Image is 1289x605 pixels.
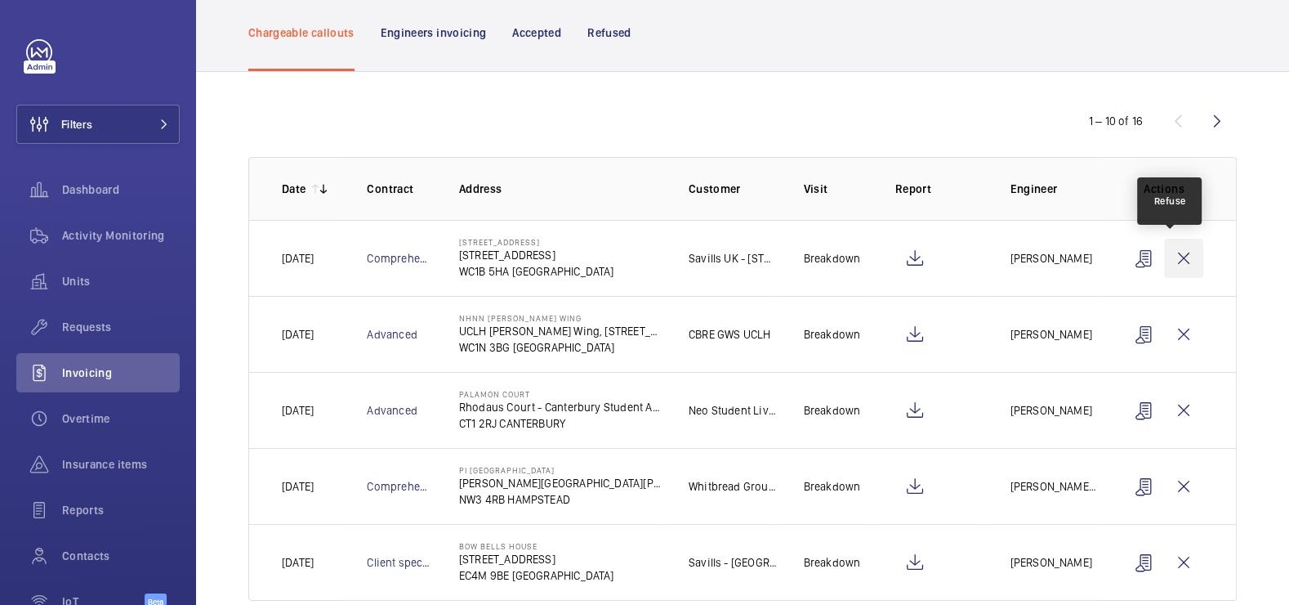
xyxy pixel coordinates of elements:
[282,478,314,495] p: [DATE]
[803,181,868,197] p: Visit
[459,237,614,247] p: [STREET_ADDRESS]
[367,556,439,569] a: Client specific
[367,480,447,493] a: Comprehensive
[459,247,614,263] p: [STREET_ADDRESS]
[16,105,180,144] button: Filters
[803,478,860,495] p: Breakdown
[895,181,984,197] p: Report
[62,227,180,244] span: Activity Monitoring
[1089,113,1143,129] div: 1 – 10 of 16
[689,250,778,267] p: Savills UK - [STREET_ADDRESS]
[459,491,662,508] p: NW3 4RB HAMPSTEAD
[381,25,487,41] p: Engineers invoicing
[1010,326,1091,343] p: [PERSON_NAME]
[459,551,614,567] p: [STREET_ADDRESS]
[367,252,447,265] a: Comprehensive
[459,181,662,197] p: Address
[367,328,417,341] a: Advanced
[282,181,306,197] p: Date
[62,502,180,518] span: Reports
[1125,181,1203,197] p: Actions
[459,323,662,339] p: UCLH [PERSON_NAME] Wing, [STREET_ADDRESS],
[803,326,860,343] p: Breakdown
[689,181,778,197] p: Customer
[459,263,614,280] p: WC1B 5HA [GEOGRAPHIC_DATA]
[1010,250,1091,267] p: [PERSON_NAME]
[459,339,662,356] p: WC1N 3BG [GEOGRAPHIC_DATA]
[367,404,417,417] a: Advanced
[1010,402,1091,419] p: [PERSON_NAME]
[282,402,314,419] p: [DATE]
[62,410,180,427] span: Overtime
[459,415,662,432] p: CT1 2RJ CANTERBURY
[803,250,860,267] p: Breakdown
[282,250,314,267] p: [DATE]
[459,567,614,584] p: EC4M 9BE [GEOGRAPHIC_DATA]
[689,554,778,571] p: Savills - [GEOGRAPHIC_DATA]
[62,456,180,473] span: Insurance items
[62,365,180,381] span: Invoicing
[689,402,778,419] p: Neo Student Living - Canterbury Palamon Court
[803,402,860,419] p: Breakdown
[1010,554,1091,571] p: [PERSON_NAME]
[512,25,561,41] p: Accepted
[1010,478,1099,495] p: [PERSON_NAME] [PERSON_NAME]
[62,548,180,564] span: Contacts
[248,25,355,41] p: Chargeable callouts
[803,554,860,571] p: Breakdown
[459,541,614,551] p: Bow Bells House
[459,399,662,415] p: Rhodaus Court - Canterbury Student Accommodation
[459,475,662,491] p: [PERSON_NAME][GEOGRAPHIC_DATA][PERSON_NAME]
[689,326,770,343] p: CBRE GWS UCLH
[1153,194,1185,208] div: Refuse
[459,465,662,475] p: PI [GEOGRAPHIC_DATA]
[61,116,92,132] span: Filters
[459,313,662,323] p: NHNN [PERSON_NAME] Wing
[62,273,180,289] span: Units
[62,181,180,198] span: Dashboard
[367,181,432,197] p: Contract
[62,319,180,335] span: Requests
[282,554,314,571] p: [DATE]
[1010,181,1099,197] p: Engineer
[282,326,314,343] p: [DATE]
[689,478,778,495] p: Whitbread Group PLC
[587,25,631,41] p: Refused
[459,389,662,399] p: Palamon Court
